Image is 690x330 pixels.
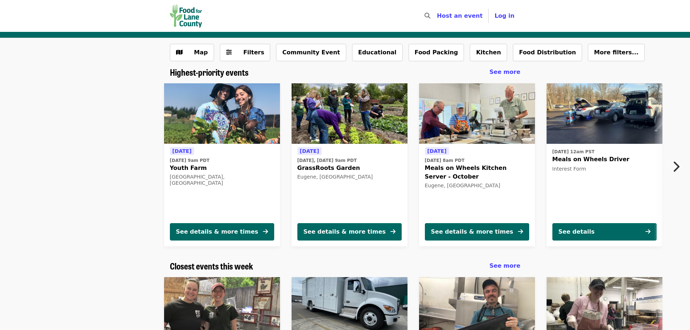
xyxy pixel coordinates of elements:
[176,227,258,236] div: See details & more times
[425,164,529,181] span: Meals on Wheels Kitchen Server - October
[645,228,651,235] i: arrow-right icon
[170,4,202,28] img: Food for Lane County - Home
[425,223,529,241] button: See details & more times
[170,66,248,78] span: Highest-priority events
[164,83,280,246] a: See details for "Youth Farm"
[552,166,586,172] span: Interest Form
[588,44,645,61] button: More filters...
[437,12,482,19] a: Host an event
[170,261,253,271] a: Closest events this week
[170,67,248,78] a: Highest-priority events
[427,148,447,154] span: [DATE]
[547,83,662,246] a: See details for "Meals on Wheels Driver"
[672,160,679,174] i: chevron-right icon
[170,223,274,241] button: See details & more times
[425,12,430,19] i: search icon
[164,261,526,271] div: Closest events this week
[297,223,402,241] button: See details & more times
[470,44,507,61] button: Kitchen
[297,157,357,164] time: [DATE], [DATE] 9am PDT
[489,262,520,270] a: See more
[304,227,386,236] div: See details & more times
[297,164,402,172] span: GrassRoots Garden
[194,49,208,56] span: Map
[559,227,595,236] div: See details
[292,83,407,246] a: See details for "GrassRoots Garden"
[552,223,657,241] button: See details
[390,228,396,235] i: arrow-right icon
[489,9,520,23] button: Log in
[164,67,526,78] div: Highest-priority events
[552,155,657,164] span: Meals on Wheels Driver
[243,49,264,56] span: Filters
[292,83,407,144] img: GrassRoots Garden organized by Food for Lane County
[489,68,520,75] span: See more
[552,149,595,155] time: [DATE] 12am PST
[164,83,280,144] img: Youth Farm organized by Food for Lane County
[547,83,662,144] img: Meals on Wheels Driver organized by Food for Lane County
[494,12,514,19] span: Log in
[352,44,403,61] button: Educational
[419,83,535,144] img: Meals on Wheels Kitchen Server - October organized by Food for Lane County
[263,228,268,235] i: arrow-right icon
[170,157,210,164] time: [DATE] 9am PDT
[425,157,465,164] time: [DATE] 8am PDT
[170,44,214,61] button: Show map view
[172,148,192,154] span: [DATE]
[409,44,464,61] button: Food Packing
[489,262,520,269] span: See more
[431,227,513,236] div: See details & more times
[176,49,183,56] i: map icon
[513,44,582,61] button: Food Distribution
[226,49,232,56] i: sliders-h icon
[425,183,529,189] div: Eugene, [GEOGRAPHIC_DATA]
[170,164,274,172] span: Youth Farm
[170,174,274,186] div: [GEOGRAPHIC_DATA], [GEOGRAPHIC_DATA]
[594,49,639,56] span: More filters...
[170,259,253,272] span: Closest events this week
[297,174,402,180] div: Eugene, [GEOGRAPHIC_DATA]
[220,44,271,61] button: Filters (0 selected)
[419,83,535,246] a: See details for "Meals on Wheels Kitchen Server - October"
[276,44,346,61] button: Community Event
[666,156,690,177] button: Next item
[435,7,440,25] input: Search
[300,148,319,154] span: [DATE]
[518,228,523,235] i: arrow-right icon
[489,68,520,76] a: See more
